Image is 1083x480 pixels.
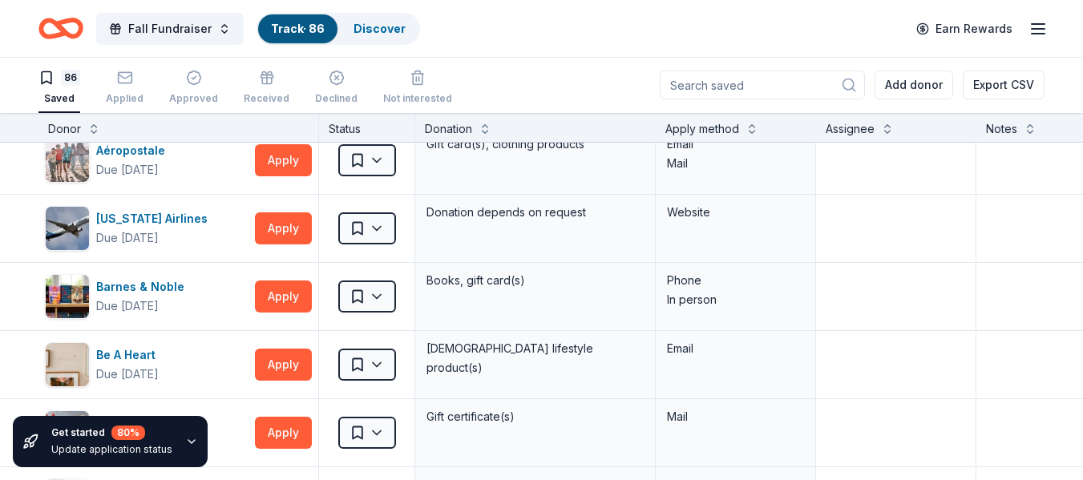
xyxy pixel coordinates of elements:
div: Declined [315,92,358,105]
button: Not interested [383,63,452,113]
button: Image for Alaska Airlines[US_STATE] AirlinesDue [DATE] [45,206,249,251]
input: Search saved [660,71,865,99]
button: 86Saved [38,63,80,113]
div: Donation [425,119,472,139]
div: Website [667,203,804,222]
div: Approved [169,92,218,105]
img: Image for Aéropostale [46,139,89,182]
div: Assignee [826,119,875,139]
button: Image for Be A HeartBe A HeartDue [DATE] [45,342,249,387]
div: Notes [986,119,1017,139]
div: Not interested [383,92,452,105]
button: Image for Barnes & NobleBarnes & NobleDue [DATE] [45,274,249,319]
a: Discover [354,22,406,35]
div: 80 % [111,426,145,440]
button: Track· 86Discover [257,13,420,45]
button: Apply [255,417,312,449]
div: [US_STATE] Airlines [96,209,214,228]
div: Be A Heart [96,345,162,365]
button: Apply [255,144,312,176]
button: Fall Fundraiser [96,13,244,45]
div: Due [DATE] [96,228,159,248]
img: Image for Alaska Airlines [46,207,89,250]
div: Get started [51,426,172,440]
img: Image for Barnes & Noble [46,275,89,318]
div: Email [667,339,804,358]
a: Home [38,10,83,47]
div: Due [DATE] [96,365,159,384]
div: Donation depends on request [425,201,645,224]
div: 86 [61,70,80,86]
div: Mail [667,407,804,426]
div: Received [244,92,289,105]
div: Gift certificate(s) [425,405,645,428]
div: Status [319,113,415,142]
div: Email [667,135,804,154]
a: Track· 86 [271,22,325,35]
div: Applied [106,92,143,105]
a: Earn Rewards [907,14,1022,43]
div: Saved [38,92,80,105]
button: Image for AéropostaleAéropostaleDue [DATE] [45,138,249,183]
div: In person [667,290,804,309]
button: Apply [255,349,312,381]
img: Image for Be A Heart [46,343,89,386]
div: Due [DATE] [96,160,159,179]
div: Donor [48,119,81,139]
div: Due [DATE] [96,296,159,316]
div: Barnes & Noble [96,277,191,296]
button: Declined [315,63,358,113]
button: Received [244,63,289,113]
div: Update application status [51,443,172,456]
div: Phone [667,271,804,290]
button: Export CSV [963,71,1045,99]
button: Add donor [875,71,953,99]
span: Fall Fundraiser [128,19,212,38]
button: Apply [255,280,312,313]
div: Apply method [665,119,739,139]
div: [DEMOGRAPHIC_DATA] lifestyle product(s) [425,337,645,379]
button: Approved [169,63,218,113]
div: Mail [667,154,804,173]
button: Apply [255,212,312,244]
div: Aéropostale [96,141,172,160]
div: Gift card(s), clothing products [425,133,645,155]
button: Applied [106,63,143,113]
div: Books, gift card(s) [425,269,645,292]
